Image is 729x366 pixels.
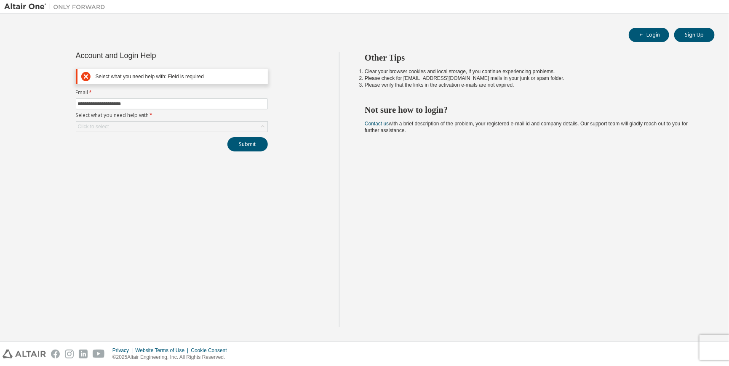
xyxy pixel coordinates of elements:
label: Select what you need help with [76,112,268,119]
div: Select what you need help with: Field is required [96,74,264,80]
button: Sign Up [674,28,715,42]
div: Website Terms of Use [135,347,191,354]
img: Altair One [4,3,109,11]
img: altair_logo.svg [3,350,46,358]
h2: Not sure how to login? [365,104,700,115]
div: Click to select [76,122,267,132]
img: instagram.svg [65,350,74,358]
a: Contact us [365,121,389,127]
span: with a brief description of the problem, your registered e-mail id and company details. Our suppo... [365,121,688,133]
li: Please check for [EMAIL_ADDRESS][DOMAIN_NAME] mails in your junk or spam folder. [365,75,700,82]
div: Cookie Consent [191,347,232,354]
h2: Other Tips [365,52,700,63]
button: Login [629,28,669,42]
img: facebook.svg [51,350,60,358]
div: Account and Login Help [76,52,230,59]
img: youtube.svg [93,350,105,358]
li: Clear your browser cookies and local storage, if you continue experiencing problems. [365,68,700,75]
p: © 2025 Altair Engineering, Inc. All Rights Reserved. [112,354,232,361]
img: linkedin.svg [79,350,88,358]
button: Submit [227,137,268,151]
label: Email [76,89,268,96]
div: Click to select [78,123,109,130]
div: Privacy [112,347,135,354]
li: Please verify that the links in the activation e-mails are not expired. [365,82,700,88]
